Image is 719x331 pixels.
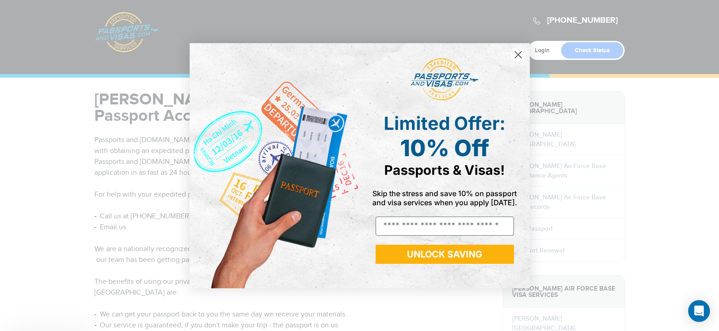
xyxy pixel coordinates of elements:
[384,162,505,178] span: Passports & Visas!
[376,245,514,264] button: UNLOCK SAVING
[510,47,526,63] button: Close dialog
[372,189,517,207] span: Skip the stress and save 10% on passport and visa services when you apply [DATE].
[190,43,360,288] img: de9cda0d-0715-46ca-9a25-073762a91ba7.png
[384,112,505,134] span: Limited Offer:
[688,300,710,322] div: Open Intercom Messenger
[411,58,479,101] img: passports and visas
[400,134,489,162] span: 10% Off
